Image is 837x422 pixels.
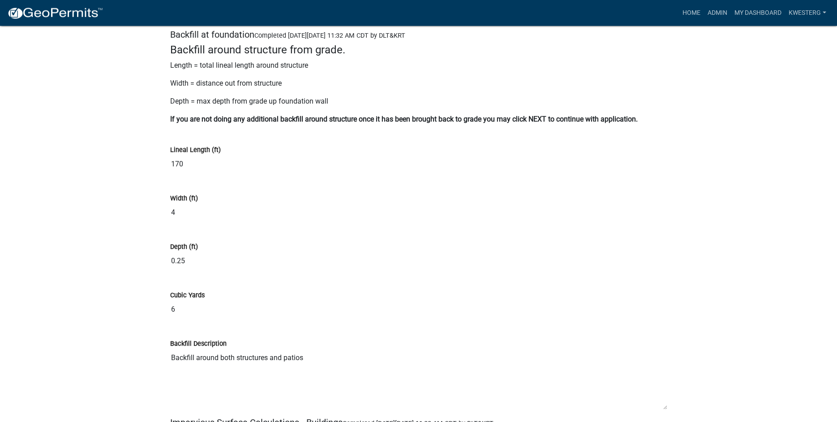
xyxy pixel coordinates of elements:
[170,44,667,57] h4: Backfill around structure from grade.
[170,78,667,89] p: Width = distance out from structure
[170,96,667,107] p: Depth = max depth from grade up foundation wall
[170,29,667,40] h5: Backfill at foundation
[731,4,785,22] a: My Dashboard
[170,244,198,250] label: Depth (ft)
[704,4,731,22] a: Admin
[170,147,221,153] label: Lineal Length (ft)
[170,60,667,71] p: Length = total lineal length around structure
[170,341,227,347] label: Backfill Description
[170,292,205,299] label: Cubic Yards
[170,115,638,123] strong: If you are not doing any additional backfill around structure once it has been brought back to gr...
[679,4,704,22] a: Home
[254,32,405,39] span: Completed [DATE][DATE] 11:32 AM CDT by DLT&KRT
[170,349,667,410] textarea: Backfill around both structures and patios
[785,4,830,22] a: kwesterg
[170,196,198,202] label: Width (ft)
